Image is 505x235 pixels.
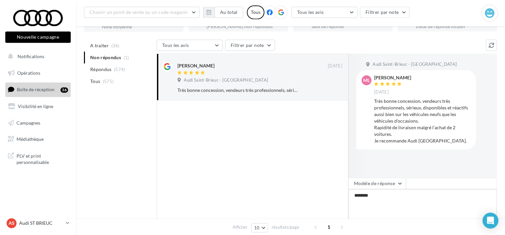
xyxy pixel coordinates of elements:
[328,63,342,69] span: [DATE]
[90,9,187,15] span: Choisir un point de vente ou un code magasin
[90,66,112,73] span: Répondus
[157,40,223,51] button: Tous les avis
[4,99,72,113] a: Visibilité en ligne
[363,77,370,84] span: Ml
[17,120,40,125] span: Campagnes
[90,42,109,49] span: A traiter
[90,78,100,85] span: Tous
[247,5,264,19] div: Tous
[214,7,243,18] button: Au total
[177,87,299,94] div: Très bonne concession, vendeurs très professionnels, sérieux, disponibles et réactifs aussi bien ...
[18,54,44,59] span: Notifications
[4,50,69,63] button: Notifications
[297,9,324,15] span: Tous les avis
[162,42,189,48] span: Tous les avis
[291,7,358,18] button: Tous les avis
[19,220,63,226] p: Audi ST BRIEUC
[324,222,334,232] span: 1
[5,217,71,229] a: AS Audi ST BRIEUC
[254,225,260,230] span: 10
[374,89,389,95] span: [DATE]
[251,223,268,232] button: 10
[348,178,406,189] button: Modèle de réponse
[4,116,72,130] a: Campagnes
[225,40,275,51] button: Filtrer par note
[272,224,299,230] span: résultats/page
[4,149,72,168] a: PLV et print personnalisable
[374,75,411,80] div: [PERSON_NAME]
[60,87,68,93] div: 36
[203,7,243,18] button: Au total
[184,77,268,83] span: Audi Saint-Brieuc - [GEOGRAPHIC_DATA]
[4,82,72,97] a: Boîte de réception36
[9,220,15,226] span: AS
[84,7,200,18] button: Choisir un point de vente ou un code magasin
[103,79,114,84] span: (575)
[17,87,55,92] span: Boîte de réception
[360,7,410,18] button: Filtrer par note
[111,43,120,48] span: (36)
[5,31,71,43] button: Nouvelle campagne
[483,213,498,228] div: Open Intercom Messenger
[4,66,72,80] a: Opérations
[18,103,53,109] span: Visibilité en ligne
[374,98,471,144] div: Très bonne concession, vendeurs très professionnels, sérieux, disponibles et réactifs aussi bien ...
[17,136,44,142] span: Médiathèque
[17,151,68,166] span: PLV et print personnalisable
[4,132,72,146] a: Médiathèque
[17,70,40,76] span: Opérations
[233,224,248,230] span: Afficher
[177,62,214,69] div: [PERSON_NAME]
[372,61,457,67] span: Audi Saint-Brieuc - [GEOGRAPHIC_DATA]
[114,67,125,72] span: (574)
